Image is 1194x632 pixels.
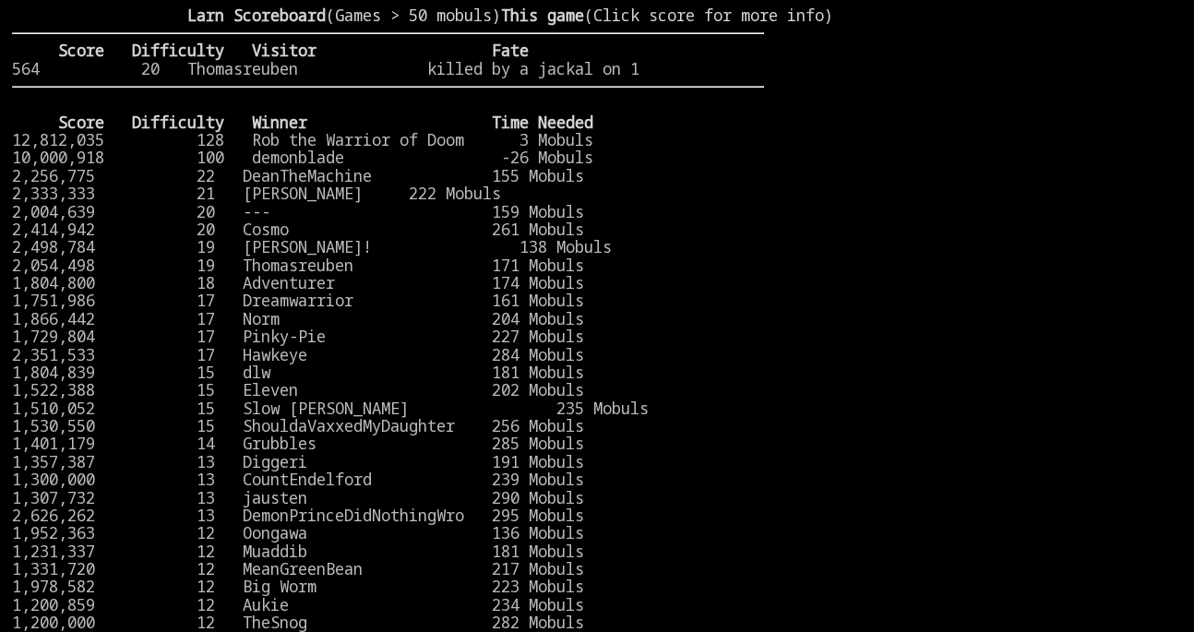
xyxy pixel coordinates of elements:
[12,451,584,472] a: 1,357,387 13 Diggeri 191 Mobuls
[12,183,501,204] a: 2,333,333 21 [PERSON_NAME] 222 Mobuls
[12,505,584,526] a: 2,626,262 13 DemonPrinceDidNothingWro 295 Mobuls
[12,558,584,579] a: 1,331,720 12 MeanGreenBean 217 Mobuls
[12,326,584,347] a: 1,729,804 17 Pinky-Pie 227 Mobuls
[12,594,584,615] a: 1,200,859 12 Aukie 234 Mobuls
[12,362,584,383] a: 1,804,839 15 dlw 181 Mobuls
[187,5,326,26] b: Larn Scoreboard
[12,398,649,419] a: 1,510,052 15 Slow [PERSON_NAME] 235 Mobuls
[58,40,529,61] b: Score Difficulty Visitor Fate
[12,541,584,562] a: 1,231,337 12 Muaddib 181 Mobuls
[12,290,584,311] a: 1,751,986 17 Dreamwarrior 161 Mobuls
[12,6,764,601] larn: (Games > 50 mobuls) (Click score for more info) Click on a score for more information ---- Reload...
[12,469,584,490] a: 1,300,000 13 CountEndelford 239 Mobuls
[12,522,584,543] a: 1,952,363 12 Oongawa 136 Mobuls
[12,272,584,293] a: 1,804,800 18 Adventurer 174 Mobuls
[12,433,584,454] a: 1,401,179 14 Grubbles 285 Mobuls
[12,576,584,597] a: 1,978,582 12 Big Worm 223 Mobuls
[12,308,584,329] a: 1,866,442 17 Norm 204 Mobuls
[12,379,584,400] a: 1,522,388 15 Eleven 202 Mobuls
[12,219,584,240] a: 2,414,942 20 Cosmo 261 Mobuls
[12,165,584,186] a: 2,256,775 22 DeanTheMachine 155 Mobuls
[12,344,584,365] a: 2,351,533 17 Hawkeye 284 Mobuls
[12,236,612,257] a: 2,498,784 19 [PERSON_NAME]! 138 Mobuls
[12,201,584,222] a: 2,004,639 20 --- 159 Mobuls
[12,129,593,150] a: 12,812,035 128 Rob the Warrior of Doom 3 Mobuls
[12,487,584,508] a: 1,307,732 13 jausten 290 Mobuls
[12,255,584,276] a: 2,054,498 19 Thomasreuben 171 Mobuls
[501,5,584,26] b: This game
[12,147,593,168] a: 10,000,918 100 demonblade -26 Mobuls
[12,58,639,79] a: 564 20 Thomasreuben killed by a jackal on 1
[12,415,584,436] a: 1,530,550 15 ShouldaVaxxedMyDaughter 256 Mobuls
[58,112,593,133] b: Score Difficulty Winner Time Needed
